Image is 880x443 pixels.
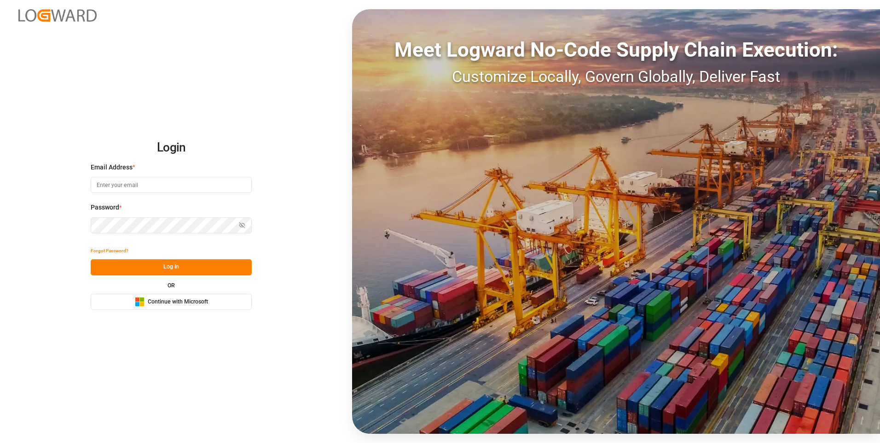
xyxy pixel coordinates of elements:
[148,298,208,306] span: Continue with Microsoft
[91,177,252,193] input: Enter your email
[91,203,119,212] span: Password
[168,283,175,288] small: OR
[91,259,252,275] button: Log In
[91,294,252,310] button: Continue with Microsoft
[18,9,97,22] img: Logward_new_orange.png
[91,133,252,163] h2: Login
[352,35,880,65] div: Meet Logward No-Code Supply Chain Execution:
[91,243,128,259] button: Forgot Password?
[91,163,133,172] span: Email Address
[352,65,880,88] div: Customize Locally, Govern Globally, Deliver Fast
